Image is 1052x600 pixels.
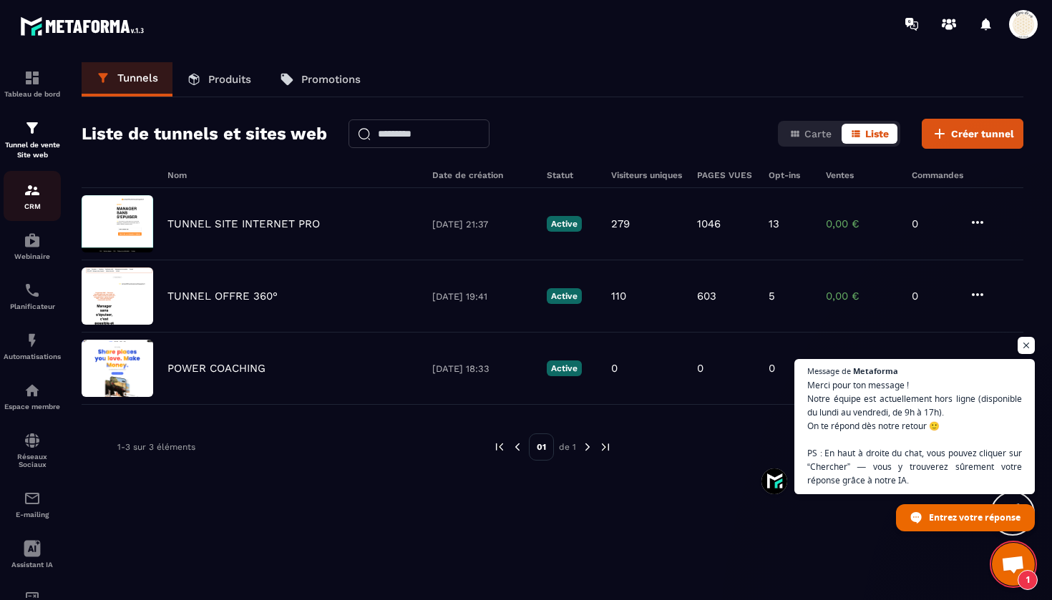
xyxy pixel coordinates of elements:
[4,303,61,310] p: Planificateur
[24,119,41,137] img: formation
[4,321,61,371] a: automationsautomationsAutomatisations
[4,421,61,479] a: social-networksocial-networkRéseaux Sociaux
[4,561,61,569] p: Assistant IA
[24,490,41,507] img: email
[82,267,153,325] img: image
[992,543,1035,586] div: Ouvrir le chat
[826,170,897,180] h6: Ventes
[769,170,812,180] h6: Opt-ins
[493,441,506,453] img: prev
[208,73,251,86] p: Produits
[599,441,612,453] img: next
[912,170,963,180] h6: Commandes
[697,362,703,375] p: 0
[912,290,955,303] p: 0
[24,432,41,449] img: social-network
[581,441,594,453] img: next
[24,69,41,87] img: formation
[865,128,889,139] span: Liste
[529,433,554,461] p: 01
[432,291,532,302] p: [DATE] 19:41
[4,221,61,271] a: automationsautomationsWebinaire
[4,252,61,260] p: Webinaire
[547,360,582,376] p: Active
[4,90,61,98] p: Tableau de bord
[4,271,61,321] a: schedulerschedulerPlanificateur
[172,62,266,97] a: Produits
[697,170,754,180] h6: PAGES VUES
[4,109,61,171] a: formationformationTunnel de vente Site web
[301,73,361,86] p: Promotions
[167,290,278,303] p: TUNNEL OFFRE 360°
[432,363,532,374] p: [DATE] 18:33
[804,128,832,139] span: Carte
[24,382,41,399] img: automations
[117,442,195,452] p: 1-3 sur 3 éléments
[82,119,327,148] h2: Liste de tunnels et sites web
[769,290,775,303] p: 5
[82,195,153,252] img: image
[826,217,897,230] p: 0,00 €
[547,288,582,304] p: Active
[1018,570,1038,590] span: 1
[611,290,626,303] p: 110
[611,170,683,180] h6: Visiteurs uniques
[4,529,61,579] a: Assistant IA
[4,202,61,210] p: CRM
[511,441,524,453] img: prev
[769,217,779,230] p: 13
[4,353,61,360] p: Automatisations
[922,119,1023,149] button: Créer tunnel
[24,232,41,249] img: automations
[117,72,158,84] p: Tunnels
[4,453,61,468] p: Réseaux Sociaux
[769,362,775,375] p: 0
[547,216,582,232] p: Active
[912,217,955,230] p: 0
[826,290,897,303] p: 0,00 €
[611,217,630,230] p: 279
[4,511,61,518] p: E-mailing
[82,62,172,97] a: Tunnels
[697,290,716,303] p: 603
[432,219,532,230] p: [DATE] 21:37
[20,13,149,39] img: logo
[929,505,1021,530] span: Entrez votre réponse
[24,182,41,199] img: formation
[167,170,418,180] h6: Nom
[24,282,41,299] img: scheduler
[4,403,61,410] p: Espace membre
[82,340,153,397] img: image
[853,367,898,375] span: Metaforma
[781,124,840,144] button: Carte
[432,170,532,180] h6: Date de création
[807,367,851,375] span: Message de
[697,217,721,230] p: 1046
[807,378,1022,487] span: Merci pour ton message ! Notre équipe est actuellement hors ligne (disponible du lundi au vendred...
[951,127,1014,141] span: Créer tunnel
[167,362,266,375] p: POWER COACHING
[4,59,61,109] a: formationformationTableau de bord
[842,124,897,144] button: Liste
[4,171,61,221] a: formationformationCRM
[559,441,576,453] p: de 1
[4,371,61,421] a: automationsautomationsEspace membre
[611,362,618,375] p: 0
[24,332,41,349] img: automations
[547,170,597,180] h6: Statut
[4,479,61,529] a: emailemailE-mailing
[167,217,320,230] p: TUNNEL SITE INTERNET PRO
[4,140,61,160] p: Tunnel de vente Site web
[266,62,375,97] a: Promotions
